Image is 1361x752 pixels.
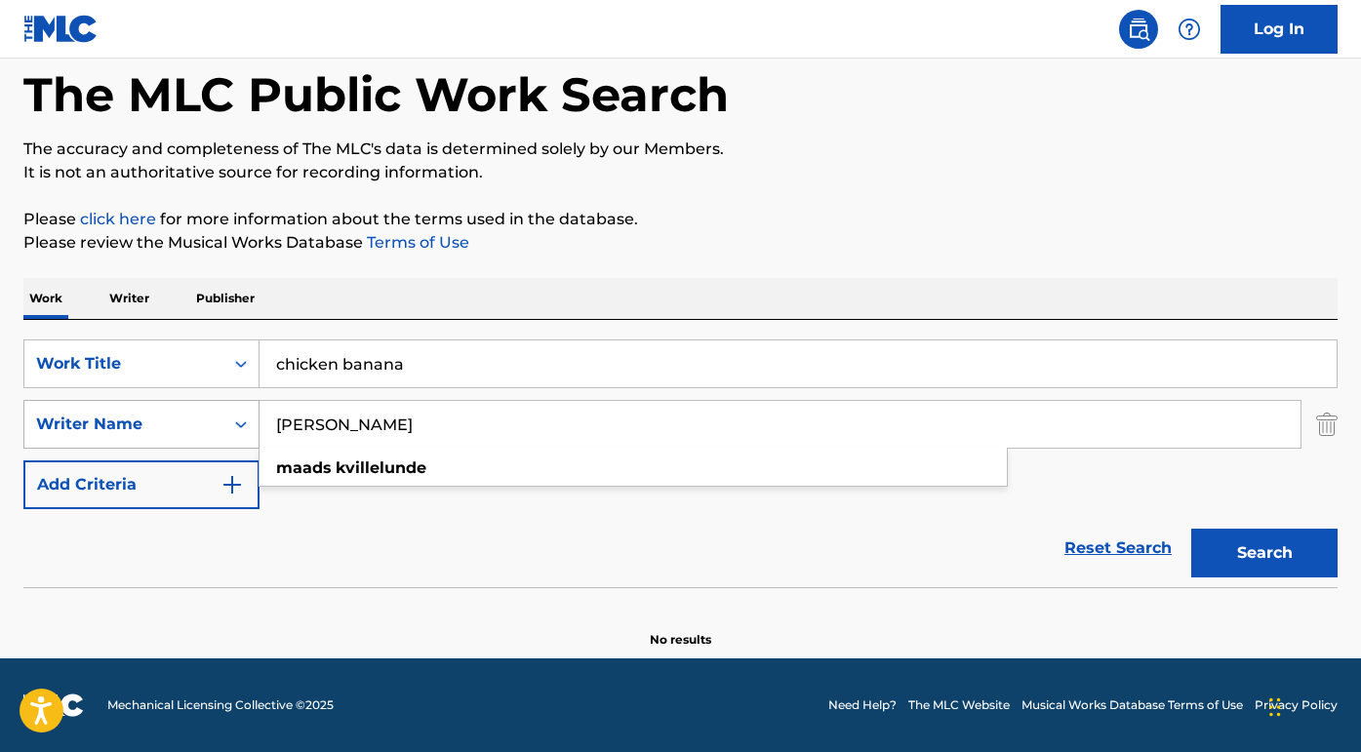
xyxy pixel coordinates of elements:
[1316,400,1338,449] img: Delete Criterion
[23,161,1338,184] p: It is not an authoritative source for recording information.
[1191,529,1338,577] button: Search
[1021,696,1243,714] a: Musical Works Database Terms of Use
[23,208,1338,231] p: Please for more information about the terms used in the database.
[23,138,1338,161] p: The accuracy and completeness of The MLC's data is determined solely by our Members.
[107,696,334,714] span: Mechanical Licensing Collective © 2025
[363,233,469,252] a: Terms of Use
[828,696,897,714] a: Need Help?
[276,458,332,477] strong: maads
[36,413,212,436] div: Writer Name
[1127,18,1150,41] img: search
[908,696,1010,714] a: The MLC Website
[190,278,260,319] p: Publisher
[1170,10,1209,49] div: Help
[23,65,729,124] h1: The MLC Public Work Search
[23,15,99,43] img: MLC Logo
[103,278,155,319] p: Writer
[1263,658,1361,752] iframe: Chat Widget
[23,693,84,717] img: logo
[36,352,212,376] div: Work Title
[1255,696,1338,714] a: Privacy Policy
[23,339,1338,587] form: Search Form
[23,231,1338,255] p: Please review the Musical Works Database
[336,458,426,477] strong: kvillelunde
[220,473,244,496] img: 9d2ae6d4665cec9f34b9.svg
[1269,678,1281,736] div: Glisser
[1221,5,1338,54] a: Log In
[1119,10,1158,49] a: Public Search
[1178,18,1201,41] img: help
[23,460,260,509] button: Add Criteria
[1263,658,1361,752] div: Widget de chat
[23,278,68,319] p: Work
[650,608,711,649] p: No results
[1055,527,1181,570] a: Reset Search
[80,210,156,228] a: click here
